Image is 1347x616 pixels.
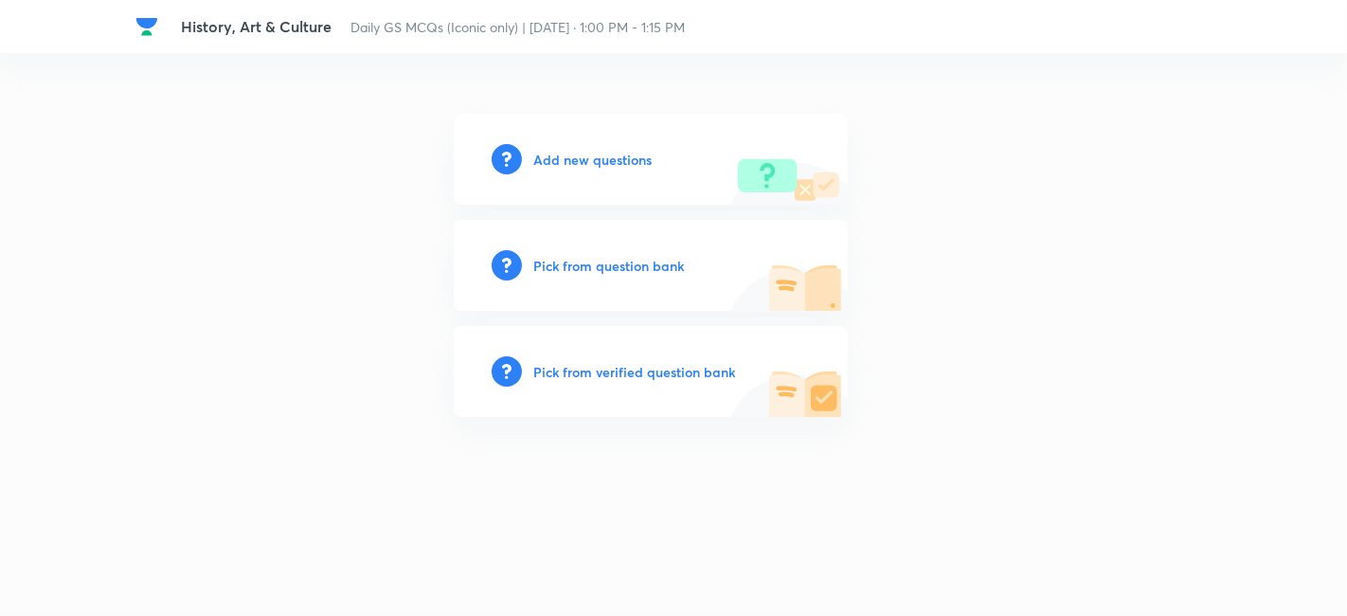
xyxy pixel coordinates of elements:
[533,150,652,170] h6: Add new questions
[350,18,685,36] span: Daily GS MCQs (Iconic only) | [DATE] · 1:00 PM - 1:15 PM
[135,15,166,38] a: Company Logo
[533,362,735,382] h6: Pick from verified question bank
[181,16,332,36] span: History, Art & Culture
[135,15,158,38] img: Company Logo
[533,256,684,276] h6: Pick from question bank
